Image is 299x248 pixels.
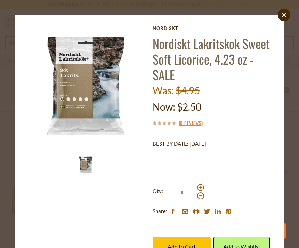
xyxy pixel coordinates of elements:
[180,119,201,127] a: 0 Reviews
[153,34,270,84] a: Nordiskt Lakritskok Sweet Soft Licorice, 4.23 oz - SALE
[25,25,146,146] img: Nordiskt Lakritskok Sweet Soft Licorice
[153,101,175,113] label: Now:
[153,207,167,216] span: Share:
[153,85,174,96] label: Was:
[153,187,163,195] strong: Qty:
[75,154,96,175] img: Nordiskt Lakritskok Sweet Soft Licorice
[153,25,274,31] a: Nordiskt
[176,85,200,96] span: $4.95
[179,119,203,126] span: ( )
[177,101,201,113] span: $2.50
[153,139,274,148] p: BEST BY DATE: [DATE]
[168,183,196,202] input: Qty:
